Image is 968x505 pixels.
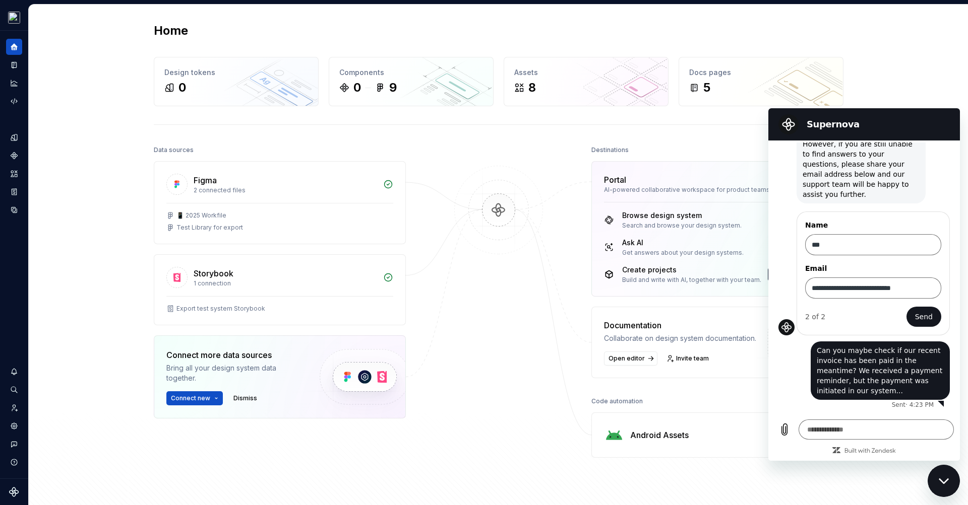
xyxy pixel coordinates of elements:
div: 9 [389,80,397,96]
a: Storybook1 connectionExport test system Storybook [154,254,406,325]
span: Invite team [676,354,709,363]
a: Data sources [6,202,22,218]
div: Create projects [622,265,761,275]
div: Design tokens [164,67,308,78]
div: Assets [514,67,658,78]
a: Components [6,148,22,164]
a: Design tokens0 [154,57,319,106]
h2: Home [154,23,188,39]
div: 8 [528,80,536,96]
a: Invite team [6,400,22,416]
iframe: Button to launch messaging window, conversation in progress [928,465,960,497]
div: 2 connected files [194,186,377,194]
a: Code automation [6,93,22,109]
svg: Supernova Logo [9,487,19,497]
div: Browse design system [622,210,742,221]
img: e5527c48-e7d1-4d25-8110-9641689f5e10.png [8,12,20,24]
div: Storybook [194,267,233,279]
a: Documentation [6,57,22,73]
button: Search ⌘K [6,382,22,398]
button: Notifications [6,364,22,380]
a: Home [6,39,22,55]
a: Assets8 [504,57,669,106]
div: Collaborate on design system documentation. [604,333,756,343]
span: Connect new [171,394,210,402]
button: Connect new [166,391,223,405]
a: Figma2 connected files📱 2025 WorkfileTest Library for export [154,161,406,244]
div: Code automation [591,394,643,408]
a: Open editor [604,351,657,366]
div: Data sources [154,143,194,157]
div: Portal [604,174,626,186]
a: Components09 [329,57,494,106]
span: Open editor [609,354,645,363]
div: Ask AI [622,238,744,248]
div: Search and browse your design system. [622,222,742,230]
a: Analytics [6,75,22,91]
div: Documentation [604,319,756,331]
a: Assets [6,166,22,182]
div: Android Assets [630,429,689,441]
a: Settings [6,418,22,434]
div: Docs pages [689,67,833,78]
div: Bring all your design system data together. [166,363,302,383]
button: Dismiss [229,391,262,405]
a: Docs pages5 [679,57,843,106]
iframe: Messaging window [768,108,960,461]
div: Components [339,67,483,78]
div: Connect more data sources [166,349,302,361]
a: Design tokens [6,129,22,146]
div: Get answers about your design systems. [622,249,744,257]
div: Export test system Storybook [176,305,265,313]
div: 5 [703,80,710,96]
a: Invite team [663,351,713,366]
div: 0 [178,80,186,96]
div: Build and write with AI, together with your team. [622,276,761,284]
div: 0 [353,80,361,96]
div: Figma [194,174,217,186]
div: Destinations [591,143,629,157]
div: 📱 2025 Workfile [176,211,226,220]
div: Test Library for export [176,224,243,232]
a: Storybook stories [6,184,22,200]
button: Join the waitlist [768,267,831,281]
div: AI-powered collaborative workspace for product teams. [604,186,831,194]
span: Dismiss [233,394,257,402]
div: 1 connection [194,279,377,287]
button: Contact support [6,436,22,452]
